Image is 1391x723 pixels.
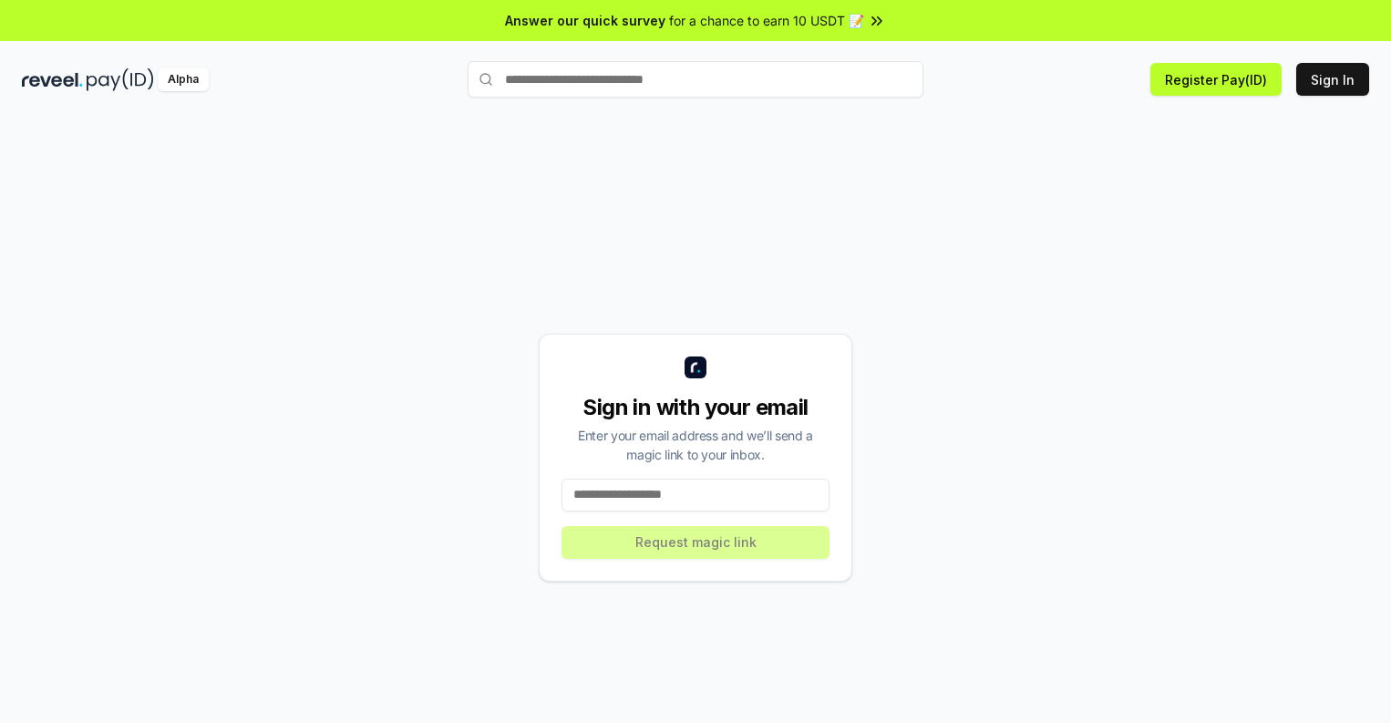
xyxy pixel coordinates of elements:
div: Alpha [158,68,209,91]
span: Answer our quick survey [505,11,665,30]
button: Sign In [1296,63,1369,96]
img: pay_id [87,68,154,91]
img: reveel_dark [22,68,83,91]
img: logo_small [685,356,706,378]
button: Register Pay(ID) [1150,63,1282,96]
span: for a chance to earn 10 USDT 📝 [669,11,864,30]
div: Sign in with your email [562,393,829,422]
div: Enter your email address and we’ll send a magic link to your inbox. [562,426,829,464]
